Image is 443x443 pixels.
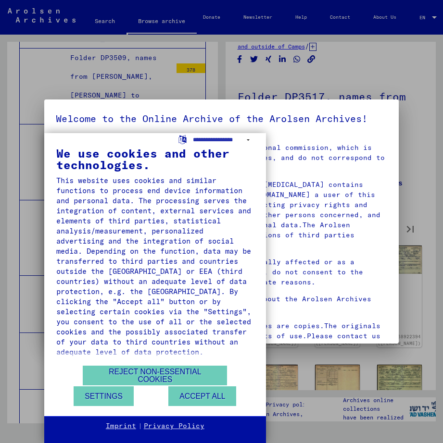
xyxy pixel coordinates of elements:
[56,175,254,357] div: This website uses cookies and similar functions to process end device information and personal da...
[106,421,136,431] a: Imprint
[56,148,254,171] div: We use cookies and other technologies.
[144,421,204,431] a: Privacy Policy
[168,386,236,406] button: Accept all
[74,386,134,406] button: Settings
[83,366,227,385] button: Reject non-essential cookies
